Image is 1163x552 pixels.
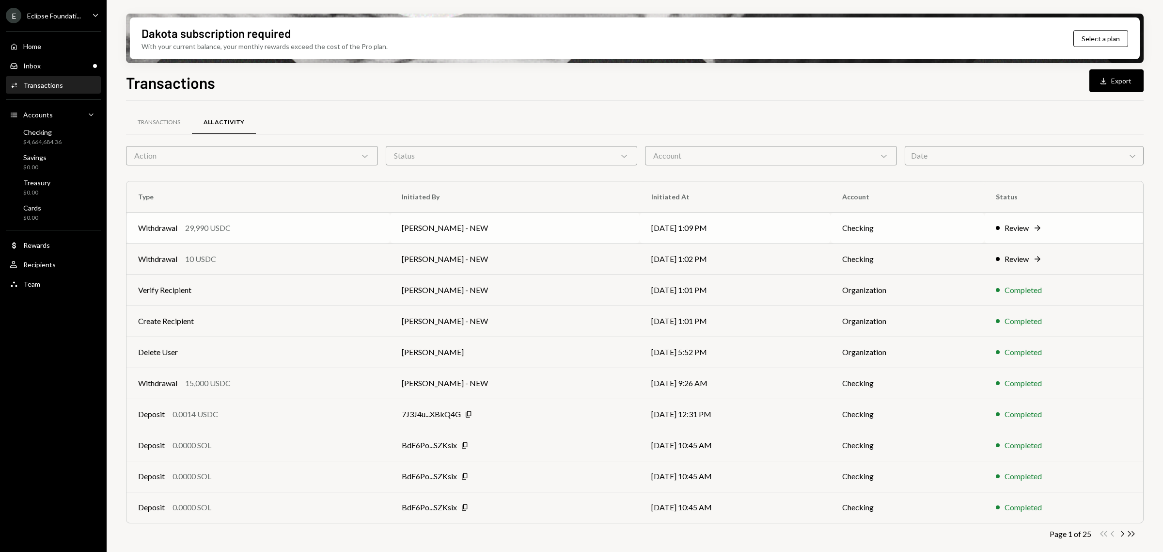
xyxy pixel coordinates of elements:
[640,337,831,368] td: [DATE] 5:52 PM
[1005,408,1042,420] div: Completed
[23,204,41,212] div: Cards
[1073,30,1128,47] button: Select a plan
[6,37,101,55] a: Home
[23,138,62,146] div: $4,664,684.36
[831,368,984,399] td: Checking
[831,430,984,461] td: Checking
[390,337,640,368] td: [PERSON_NAME]
[386,146,638,165] div: Status
[905,146,1144,165] div: Date
[1089,69,1144,92] button: Export
[126,181,390,212] th: Type
[1005,439,1042,451] div: Completed
[1050,529,1091,538] div: Page 1 of 25
[141,41,388,51] div: With your current balance, your monthly rewards exceed the cost of the Pro plan.
[185,377,231,389] div: 15,000 USDC
[1005,284,1042,296] div: Completed
[390,368,640,399] td: [PERSON_NAME] - NEW
[390,212,640,244] td: [PERSON_NAME] - NEW
[23,189,50,197] div: $0.00
[402,408,461,420] div: 7J3J4u...XBkQ4G
[6,256,101,273] a: Recipients
[23,81,63,89] div: Transactions
[1005,502,1042,513] div: Completed
[138,439,165,451] div: Deposit
[138,118,180,127] div: Transactions
[6,76,101,94] a: Transactions
[138,471,165,482] div: Deposit
[138,502,165,513] div: Deposit
[984,181,1143,212] th: Status
[831,461,984,492] td: Checking
[831,337,984,368] td: Organization
[390,275,640,306] td: [PERSON_NAME] - NEW
[640,181,831,212] th: Initiated At
[6,275,101,292] a: Team
[138,222,177,234] div: Withdrawal
[1005,471,1042,482] div: Completed
[23,153,47,162] div: Savings
[6,8,21,23] div: E
[173,502,211,513] div: 0.0000 SOL
[6,201,101,224] a: Cards$0.00
[138,377,177,389] div: Withdrawal
[6,236,101,254] a: Rewards
[141,25,291,41] div: Dakota subscription required
[1005,253,1029,265] div: Review
[1005,315,1042,327] div: Completed
[1005,222,1029,234] div: Review
[126,110,192,135] a: Transactions
[645,146,897,165] div: Account
[204,118,244,127] div: All Activity
[138,253,177,265] div: Withdrawal
[126,146,378,165] div: Action
[23,163,47,172] div: $0.00
[640,492,831,523] td: [DATE] 10:45 AM
[6,125,101,148] a: Checking$4,664,684.36
[23,111,53,119] div: Accounts
[23,42,41,50] div: Home
[6,57,101,74] a: Inbox
[831,244,984,275] td: Checking
[23,214,41,222] div: $0.00
[173,408,218,420] div: 0.0014 USDC
[390,181,640,212] th: Initiated By
[831,212,984,244] td: Checking
[23,260,56,269] div: Recipients
[640,306,831,337] td: [DATE] 1:01 PM
[640,399,831,430] td: [DATE] 12:31 PM
[640,275,831,306] td: [DATE] 1:01 PM
[640,212,831,244] td: [DATE] 1:09 PM
[23,241,50,249] div: Rewards
[640,461,831,492] td: [DATE] 10:45 AM
[831,492,984,523] td: Checking
[173,439,211,451] div: 0.0000 SOL
[640,244,831,275] td: [DATE] 1:02 PM
[402,439,457,451] div: BdF6Po...SZKsix
[640,368,831,399] td: [DATE] 9:26 AM
[6,150,101,174] a: Savings$0.00
[402,471,457,482] div: BdF6Po...SZKsix
[831,275,984,306] td: Organization
[23,179,50,187] div: Treasury
[23,128,62,136] div: Checking
[185,222,231,234] div: 29,990 USDC
[126,275,390,306] td: Verify Recipient
[126,306,390,337] td: Create Recipient
[1005,346,1042,358] div: Completed
[831,306,984,337] td: Organization
[27,12,81,20] div: Eclipse Foundati...
[640,430,831,461] td: [DATE] 10:45 AM
[126,73,215,92] h1: Transactions
[6,176,101,199] a: Treasury$0.00
[173,471,211,482] div: 0.0000 SOL
[6,106,101,123] a: Accounts
[1005,377,1042,389] div: Completed
[390,244,640,275] td: [PERSON_NAME] - NEW
[831,181,984,212] th: Account
[23,280,40,288] div: Team
[138,408,165,420] div: Deposit
[185,253,216,265] div: 10 USDC
[126,337,390,368] td: Delete User
[831,399,984,430] td: Checking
